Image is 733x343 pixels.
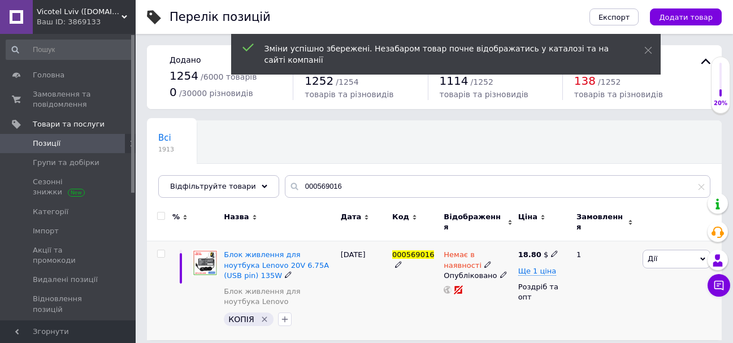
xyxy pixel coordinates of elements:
[444,250,482,272] span: Немає в наявності
[570,241,640,340] div: 1
[33,119,105,129] span: Товари та послуги
[574,90,663,99] span: товарів та різновидів
[518,282,567,302] div: Роздріб та опт
[305,90,393,99] span: товарів та різновидів
[440,90,528,99] span: товарів та різновидів
[518,212,537,222] span: Ціна
[518,267,557,276] span: Ще 1 ціна
[33,245,105,266] span: Акції та промокоди
[576,212,625,232] span: Замовлення
[264,43,616,66] div: Зміни успішно збережені. Незабаром товар почне відображатись у каталозі та на сайті компанії
[6,40,133,60] input: Пошук
[712,99,730,107] div: 20%
[392,212,409,222] span: Код
[228,315,254,324] span: КОПІЯ
[260,315,269,324] svg: Видалити мітку
[589,8,639,25] button: Експорт
[224,286,335,307] a: Блок живлення для ноутбука Lenovo
[33,158,99,168] span: Групи та добірки
[158,133,171,143] span: Всі
[170,182,256,190] span: Відфільтруйте товари
[170,69,198,83] span: 1254
[172,212,180,222] span: %
[336,77,358,86] span: / 1254
[170,55,201,64] span: Додано
[33,207,68,217] span: Категорії
[33,294,105,314] span: Відновлення позицій
[598,77,621,86] span: / 1252
[305,74,333,88] span: 1252
[158,145,174,154] span: 1913
[650,8,722,25] button: Додати товар
[33,89,105,110] span: Замовлення та повідомлення
[341,212,362,222] span: Дата
[518,250,541,259] b: 18.80
[33,226,59,236] span: Імпорт
[179,89,253,98] span: / 30000 різновидів
[33,70,64,80] span: Головна
[224,212,249,222] span: Назва
[659,13,713,21] span: Додати товар
[285,175,710,198] input: Пошук по назві позиції, артикулу і пошуковим запитам
[444,271,512,281] div: Опубліковано
[471,77,493,86] span: / 1252
[648,254,657,263] span: Дії
[518,250,559,260] div: $
[192,250,218,276] img: Блок питания для ноутбука Lenovo 20V 6.75A (USB pin) 135W
[33,177,105,197] span: Сезонні знижки
[170,11,271,23] div: Перелік позицій
[708,274,730,297] button: Чат з покупцем
[33,275,98,285] span: Видалені позиції
[392,250,434,259] span: 000569016
[170,85,177,99] span: 0
[598,13,630,21] span: Експорт
[440,74,469,88] span: 1114
[37,17,136,27] div: Ваш ID: 3869133
[444,212,504,232] span: Відображення
[201,72,257,81] span: / 6000 товарів
[37,7,122,17] span: Vicotel Lviv (www.radio-bazar.com)
[574,74,596,88] span: 138
[338,241,389,340] div: [DATE]
[224,250,329,279] a: Блок живлення для ноутбука Lenovo 20V 6.75A (USB pin) 135W
[33,138,60,149] span: Позиції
